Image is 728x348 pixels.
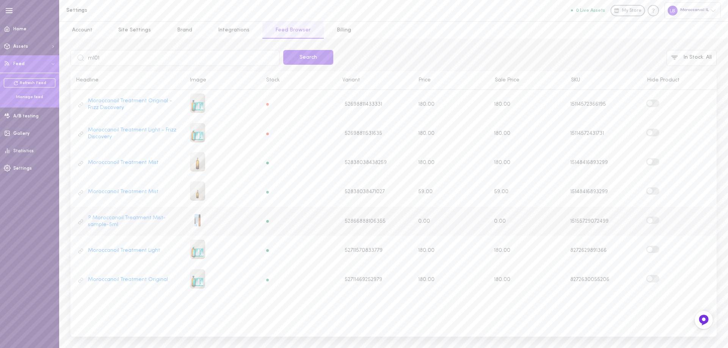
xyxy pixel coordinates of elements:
div: Manage feed [4,94,55,100]
div: Knowledge center [648,5,659,16]
h1: Settings [66,8,191,13]
span: Home [13,27,27,31]
span: 15114572431731 [570,131,604,136]
span: 15155729072499 [570,218,609,224]
a: Integrations [205,22,262,39]
span: 0.00 [494,218,506,224]
span: 180.00 [418,277,435,282]
a: Moroccanoil Treatment Mist [88,189,158,195]
span: 15148416893299 [570,160,608,165]
span: 15114572366195 [570,101,606,107]
span: 52866888106355 [345,218,386,225]
div: Headline [71,77,184,84]
span: 52711469252979 [345,276,382,283]
span: 52711570833779 [345,247,383,254]
span: My Store [622,8,642,14]
a: My Store [610,5,645,16]
span: 180.00 [418,160,435,165]
div: Image [184,77,260,84]
span: 52838038471027 [345,189,385,195]
img: Feedback Button [698,314,709,326]
span: Settings [13,166,32,171]
span: Assets [13,44,28,49]
span: 15148416893299 [570,189,608,195]
span: A/B testing [13,114,39,119]
a: Moroccanoil Treatment Light [88,247,160,254]
div: Sale Price [489,77,565,84]
span: 59.00 [418,189,433,195]
span: 180.00 [494,131,510,136]
span: 52698811433331 [345,101,382,108]
a: Moroccanoil Treatment Light - Frizz Discovery [88,127,179,140]
a: Moroccanoil Treatment Original [88,276,168,283]
span: 180.00 [418,248,435,253]
div: Variant [337,77,413,84]
div: SKU [565,77,642,84]
a: ? Moroccanoil Treatment Mist-sample-5ml [88,215,179,228]
span: 59.00 [494,189,508,195]
span: 180.00 [418,131,435,136]
span: 180.00 [494,277,510,282]
div: Stock [260,77,337,84]
span: 8272630055206 [570,277,609,282]
button: 0 Live Assets [571,8,605,13]
div: Hide Product [642,77,718,84]
span: 180.00 [494,160,510,165]
a: Refresh Feed [4,78,55,87]
span: Feed [13,62,25,66]
span: 0.00 [418,218,430,224]
span: 52698811531635 [345,130,382,137]
button: Search [283,50,333,65]
input: Search [71,50,279,66]
span: Statistics [13,149,34,153]
a: Site Settings [105,22,164,39]
a: Feed Browser [262,22,323,39]
span: 52838038438259 [345,159,387,166]
span: 180.00 [418,101,435,107]
span: Gallery [13,131,30,136]
a: Account [59,22,105,39]
a: Billing [324,22,364,39]
button: In Stock: All [667,50,717,66]
div: Price [413,77,489,84]
span: 8272629891366 [570,248,607,253]
a: Moroccanoil Treatment Mist [88,159,158,166]
a: Brand [164,22,205,39]
span: 180.00 [494,248,510,253]
span: 180.00 [494,101,510,107]
a: 0 Live Assets [571,8,610,13]
div: Moroccanoil IL [664,2,721,19]
a: Moroccanoil Treatment Original - Frizz Discovery [88,98,179,111]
